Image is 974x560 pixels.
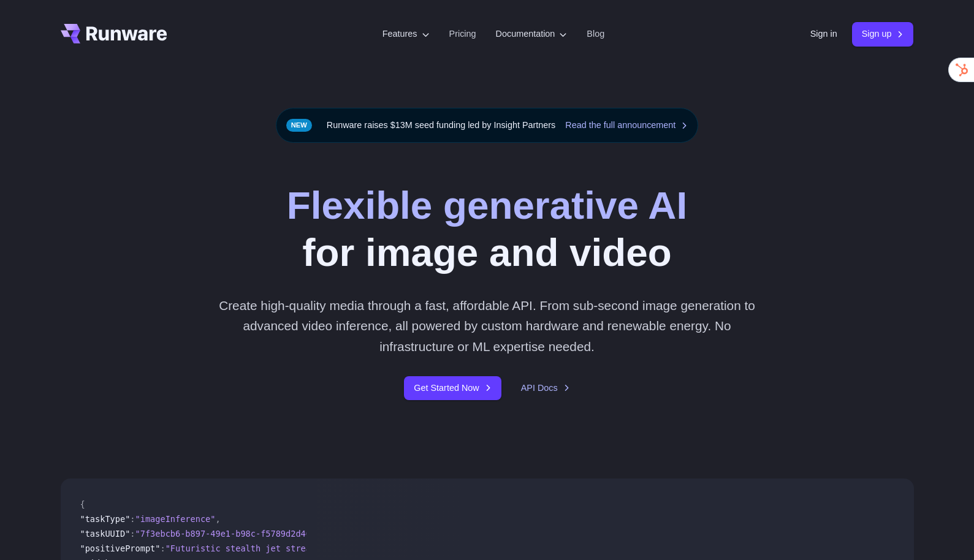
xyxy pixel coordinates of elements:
span: : [130,514,135,524]
span: "positivePrompt" [80,543,161,553]
span: : [130,529,135,539]
p: Create high-quality media through a fast, affordable API. From sub-second image generation to adv... [214,295,760,357]
a: Read the full announcement [565,118,688,132]
a: Blog [587,27,604,41]
span: : [160,543,165,553]
strong: Flexible generative AI [287,183,687,227]
a: Sign in [810,27,837,41]
label: Features [382,27,430,41]
span: "Futuristic stealth jet streaking through a neon-lit cityscape with glowing purple exhaust" [166,543,622,553]
span: { [80,499,85,509]
label: Documentation [496,27,568,41]
a: API Docs [521,381,570,395]
span: "7f3ebcb6-b897-49e1-b98c-f5789d2d40d7" [135,529,326,539]
a: Pricing [449,27,476,41]
span: "taskType" [80,514,131,524]
span: "imageInference" [135,514,216,524]
h1: for image and video [287,182,687,276]
a: Go to / [61,24,167,44]
a: Sign up [852,22,914,46]
span: "taskUUID" [80,529,131,539]
div: Runware raises $13M seed funding led by Insight Partners [276,108,699,143]
span: , [215,514,220,524]
a: Get Started Now [404,376,501,400]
